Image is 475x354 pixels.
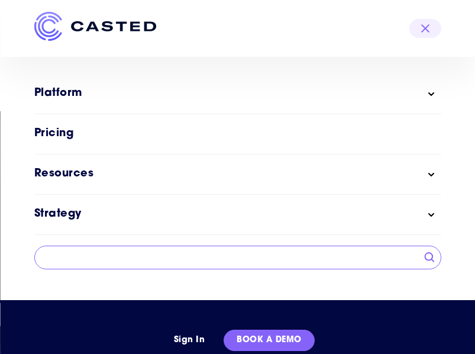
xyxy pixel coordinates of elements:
a: Sign In [161,330,218,351]
a: Platform [34,86,82,102]
a: Book a Demo [224,330,315,351]
nav: Main menu [34,86,441,235]
a: Pricing [34,126,441,142]
input: Submit [424,252,436,263]
img: Casted_Logo_Horizontal_FullColor_PUR_BLUE [34,12,156,41]
a: Strategy [34,207,82,223]
a: Resources [34,166,94,182]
